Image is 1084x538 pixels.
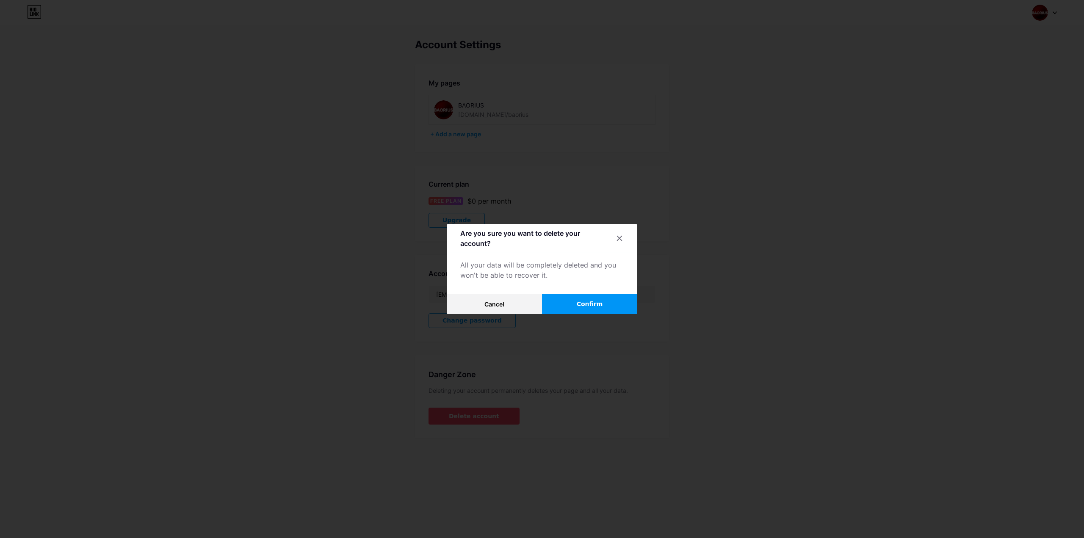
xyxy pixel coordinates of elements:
[577,300,603,309] span: Confirm
[447,294,542,314] button: Cancel
[542,294,637,314] button: Confirm
[484,301,504,308] span: Cancel
[460,228,612,248] div: Are you sure you want to delete your account?
[460,260,624,280] div: All your data will be completely deleted and you won't be able to recover it.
